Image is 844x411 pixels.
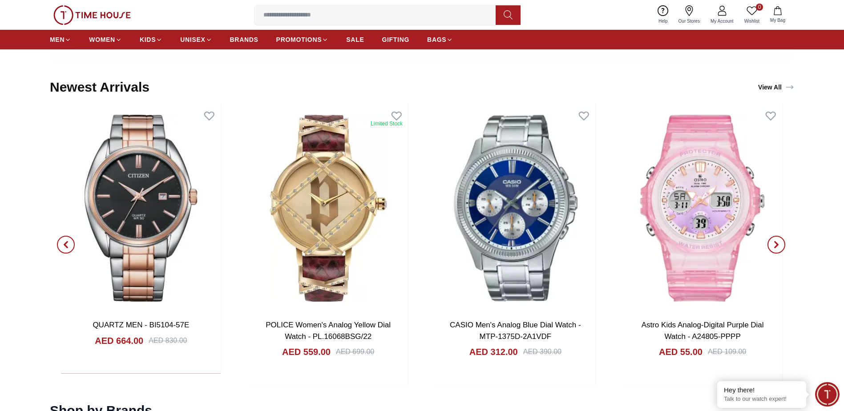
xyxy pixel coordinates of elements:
[140,35,156,44] span: KIDS
[767,17,789,24] span: My Bag
[815,382,840,407] div: Chat Widget
[50,79,149,95] h2: Newest Arrivals
[653,4,673,26] a: Help
[346,32,364,48] a: SALE
[724,395,800,403] p: Talk to our watch expert!
[149,335,187,346] div: AED 830.00
[282,346,331,358] h4: AED 559.00
[450,321,581,341] a: CASIO Men's Analog Blue Dial Watch - MTP-1375D-2A1VDF
[89,35,115,44] span: WOMEN
[230,35,258,44] span: BRANDS
[756,4,763,11] span: 0
[95,334,143,347] h4: AED 664.00
[382,32,409,48] a: GIFTING
[50,35,65,44] span: MEN
[427,35,446,44] span: BAGS
[623,104,783,313] img: Astro Kids Analog-Digital Purple Dial Watch - A24805-PPPP
[436,104,595,313] img: CASIO Men's Analog Blue Dial Watch - MTP-1375D-2A1VDF
[276,35,322,44] span: PROMOTIONS
[276,32,329,48] a: PROMOTIONS
[382,35,409,44] span: GIFTING
[89,32,122,48] a: WOMEN
[180,32,212,48] a: UNISEX
[739,4,765,26] a: 0Wishlist
[756,81,796,93] a: View All
[659,346,703,358] h4: AED 55.00
[673,4,705,26] a: Our Stores
[523,347,561,357] div: AED 390.00
[180,35,205,44] span: UNISEX
[642,321,764,341] a: Astro Kids Analog-Digital Purple Dial Watch - A24805-PPPP
[266,321,391,341] a: POLICE Women's Analog Yellow Dial Watch - PL.16068BSG/22
[708,347,746,357] div: AED 109.00
[248,104,408,313] img: POLICE Women's Analog Yellow Dial Watch - PL.16068BSG/22
[469,346,518,358] h4: AED 312.00
[707,18,737,24] span: My Account
[53,5,131,25] img: ...
[50,32,71,48] a: MEN
[61,104,221,313] img: QUARTZ MEN - BI5104-57E
[427,32,453,48] a: BAGS
[336,347,374,357] div: AED 699.00
[346,35,364,44] span: SALE
[371,120,403,127] div: Limited Stock
[655,18,671,24] span: Help
[140,32,162,48] a: KIDS
[93,321,189,329] a: QUARTZ MEN - BI5104-57E
[724,386,800,395] div: Hey there!
[230,32,258,48] a: BRANDS
[765,4,791,25] button: My Bag
[741,18,763,24] span: Wishlist
[675,18,703,24] span: Our Stores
